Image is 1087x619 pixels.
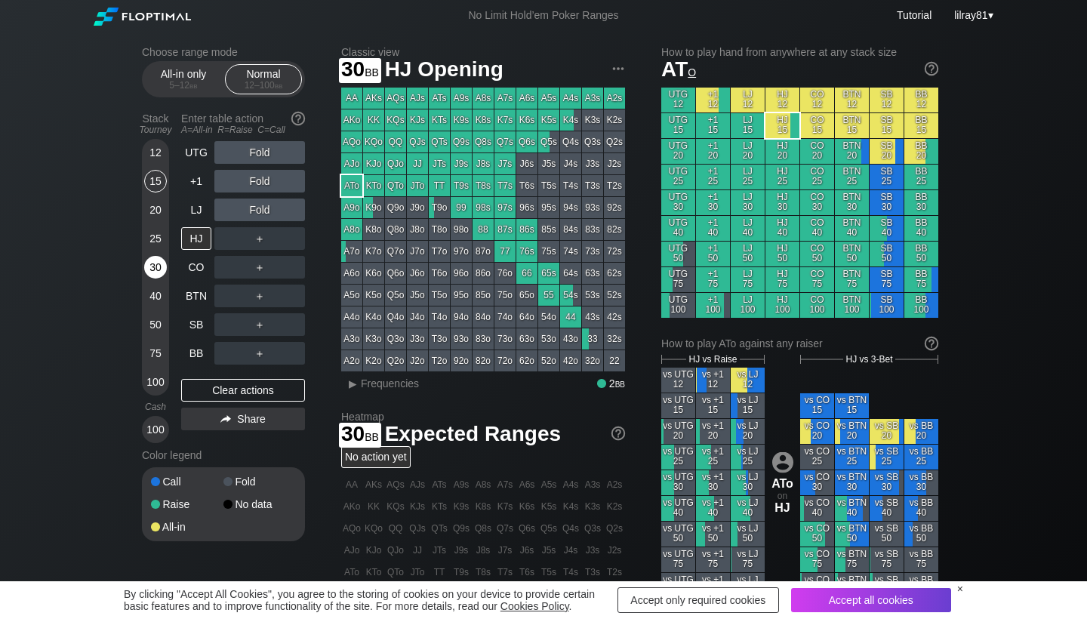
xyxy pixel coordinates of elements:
[516,131,537,152] div: Q6s
[385,131,406,152] div: QQ
[451,350,472,371] div: 92o
[661,57,696,81] span: AT
[144,342,167,365] div: 75
[897,9,931,21] a: Tutorial
[232,80,295,91] div: 12 – 100
[473,153,494,174] div: J8s
[223,499,296,510] div: No data
[451,285,472,306] div: 95o
[516,263,537,284] div: 66
[870,190,904,215] div: SB 30
[473,131,494,152] div: Q8s
[363,350,384,371] div: K2o
[407,175,428,196] div: JTo
[445,9,641,25] div: No Limit Hold’em Poker Ranges
[604,153,625,174] div: J2s
[957,583,963,595] div: ×
[385,219,406,240] div: Q8o
[688,63,696,79] span: o
[538,241,559,262] div: 75s
[835,216,869,241] div: BTN 40
[385,350,406,371] div: Q2o
[516,153,537,174] div: J6s
[582,175,603,196] div: T3s
[731,242,765,266] div: LJ 50
[661,165,695,189] div: UTG 25
[516,219,537,240] div: 86s
[538,175,559,196] div: T5s
[181,342,211,365] div: BB
[363,175,384,196] div: KTo
[214,141,305,164] div: Fold
[538,153,559,174] div: J5s
[538,306,559,328] div: 54o
[363,197,384,218] div: K9o
[560,197,581,218] div: 94s
[229,65,298,94] div: Normal
[275,80,283,91] span: bb
[407,197,428,218] div: J9o
[407,328,428,350] div: J3o
[731,293,765,318] div: LJ 100
[835,88,869,112] div: BTN 12
[429,263,450,284] div: T6o
[144,227,167,250] div: 25
[341,285,362,306] div: A5o
[494,109,516,131] div: K7s
[582,153,603,174] div: J3s
[429,306,450,328] div: T4o
[923,60,940,77] img: help.32db89a4.svg
[214,170,305,192] div: Fold
[407,88,428,109] div: AJs
[473,197,494,218] div: 98s
[731,165,765,189] div: LJ 25
[407,241,428,262] div: J7o
[451,88,472,109] div: A9s
[582,306,603,328] div: 43s
[604,241,625,262] div: 72s
[494,131,516,152] div: Q7s
[451,153,472,174] div: J9s
[494,153,516,174] div: J7s
[181,106,305,141] div: Enter table action
[516,285,537,306] div: 65o
[835,165,869,189] div: BTN 25
[516,306,537,328] div: 64o
[835,293,869,318] div: BTN 100
[429,350,450,371] div: T2o
[870,267,904,292] div: SB 75
[473,285,494,306] div: 85o
[494,263,516,284] div: 76o
[582,328,603,350] div: 33
[731,139,765,164] div: LJ 20
[494,197,516,218] div: 97s
[560,306,581,328] div: 44
[696,113,730,138] div: +1 15
[214,199,305,221] div: Fold
[560,263,581,284] div: 64s
[494,175,516,196] div: T7s
[341,46,625,58] h2: Classic view
[604,263,625,284] div: 62s
[604,285,625,306] div: 52s
[604,175,625,196] div: T2s
[94,8,190,26] img: Floptimal logo
[341,263,362,284] div: A6o
[870,139,904,164] div: SB 20
[582,285,603,306] div: 53s
[835,267,869,292] div: BTN 75
[800,139,834,164] div: CO 20
[189,80,198,91] span: bb
[473,306,494,328] div: 84o
[538,131,559,152] div: Q5s
[731,267,765,292] div: LJ 75
[385,263,406,284] div: Q6o
[560,88,581,109] div: A4s
[494,328,516,350] div: 73o
[181,141,211,164] div: UTG
[341,131,362,152] div: AQo
[800,88,834,112] div: CO 12
[181,256,211,279] div: CO
[950,7,995,23] div: ▾
[661,337,938,350] div: How to play ATo against any raiser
